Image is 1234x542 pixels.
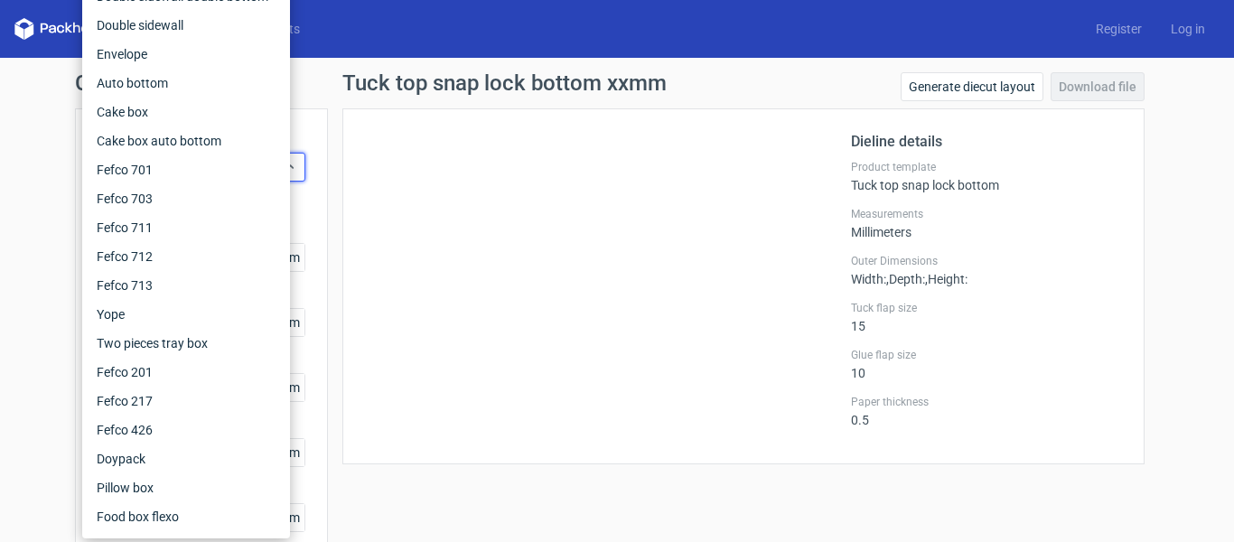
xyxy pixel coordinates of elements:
[89,213,283,242] div: Fefco 711
[89,126,283,155] div: Cake box auto bottom
[89,300,283,329] div: Yope
[89,242,283,271] div: Fefco 712
[851,348,1122,362] label: Glue flap size
[89,98,283,126] div: Cake box
[89,40,283,69] div: Envelope
[89,271,283,300] div: Fefco 713
[89,184,283,213] div: Fefco 703
[851,272,886,286] span: Width :
[89,69,283,98] div: Auto bottom
[851,160,1122,174] label: Product template
[75,72,1159,94] h1: Generate new dieline
[89,444,283,473] div: Doypack
[89,416,283,444] div: Fefco 426
[851,207,1122,221] label: Measurements
[851,207,1122,239] div: Millimeters
[89,502,283,531] div: Food box flexo
[89,473,283,502] div: Pillow box
[851,301,1122,333] div: 15
[851,395,1122,409] label: Paper thickness
[851,160,1122,192] div: Tuck top snap lock bottom
[89,11,283,40] div: Double sidewall
[851,348,1122,380] div: 10
[89,358,283,387] div: Fefco 201
[851,254,1122,268] label: Outer Dimensions
[1156,20,1220,38] a: Log in
[342,72,667,94] h1: Tuck top snap lock bottom xxmm
[89,387,283,416] div: Fefco 217
[901,72,1043,101] a: Generate diecut layout
[89,155,283,184] div: Fefco 701
[89,329,283,358] div: Two pieces tray box
[1081,20,1156,38] a: Register
[925,272,968,286] span: , Height :
[851,395,1122,427] div: 0.5
[851,131,1122,153] h2: Dieline details
[851,301,1122,315] label: Tuck flap size
[886,272,925,286] span: , Depth :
